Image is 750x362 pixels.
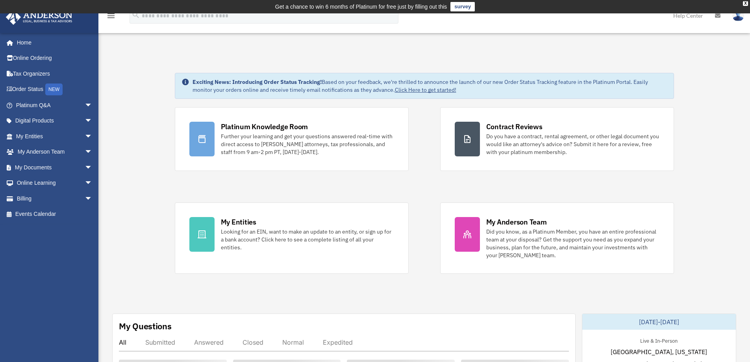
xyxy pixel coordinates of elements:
[145,338,175,346] div: Submitted
[193,78,667,94] div: Based on your feedback, we're thrilled to announce the launch of our new Order Status Tracking fe...
[85,175,100,191] span: arrow_drop_down
[85,144,100,160] span: arrow_drop_down
[440,107,674,171] a: Contract Reviews Do you have a contract, rental agreement, or other legal document you would like...
[131,11,140,19] i: search
[6,50,104,66] a: Online Ordering
[106,14,116,20] a: menu
[6,206,104,222] a: Events Calendar
[194,338,224,346] div: Answered
[221,228,394,251] div: Looking for an EIN, want to make an update to an entity, or sign up for a bank account? Click her...
[221,122,308,132] div: Platinum Knowledge Room
[486,122,543,132] div: Contract Reviews
[106,11,116,20] i: menu
[6,175,104,191] a: Online Learningarrow_drop_down
[221,217,256,227] div: My Entities
[4,9,75,25] img: Anderson Advisors Platinum Portal
[323,338,353,346] div: Expedited
[743,1,748,6] div: close
[282,338,304,346] div: Normal
[119,320,172,332] div: My Questions
[243,338,263,346] div: Closed
[6,35,100,50] a: Home
[486,228,659,259] div: Did you know, as a Platinum Member, you have an entire professional team at your disposal? Get th...
[275,2,447,11] div: Get a chance to win 6 months of Platinum for free just by filling out this
[85,128,100,145] span: arrow_drop_down
[221,132,394,156] div: Further your learning and get your questions answered real-time with direct access to [PERSON_NAM...
[486,217,547,227] div: My Anderson Team
[6,160,104,175] a: My Documentsarrow_drop_down
[175,202,409,274] a: My Entities Looking for an EIN, want to make an update to an entity, or sign up for a bank accoun...
[6,66,104,82] a: Tax Organizers
[486,132,659,156] div: Do you have a contract, rental agreement, or other legal document you would like an attorney's ad...
[6,113,104,129] a: Digital Productsarrow_drop_down
[45,84,63,95] div: NEW
[395,86,456,93] a: Click Here to get started!
[119,338,126,346] div: All
[85,160,100,176] span: arrow_drop_down
[193,78,322,85] strong: Exciting News: Introducing Order Status Tracking!
[6,191,104,206] a: Billingarrow_drop_down
[6,144,104,160] a: My Anderson Teamarrow_drop_down
[634,336,684,344] div: Live & In-Person
[85,113,100,129] span: arrow_drop_down
[450,2,475,11] a: survey
[582,314,736,330] div: [DATE]-[DATE]
[611,347,707,356] span: [GEOGRAPHIC_DATA], [US_STATE]
[85,191,100,207] span: arrow_drop_down
[175,107,409,171] a: Platinum Knowledge Room Further your learning and get your questions answered real-time with dire...
[440,202,674,274] a: My Anderson Team Did you know, as a Platinum Member, you have an entire professional team at your...
[6,97,104,113] a: Platinum Q&Aarrow_drop_down
[85,97,100,113] span: arrow_drop_down
[6,128,104,144] a: My Entitiesarrow_drop_down
[6,82,104,98] a: Order StatusNEW
[732,10,744,21] img: User Pic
